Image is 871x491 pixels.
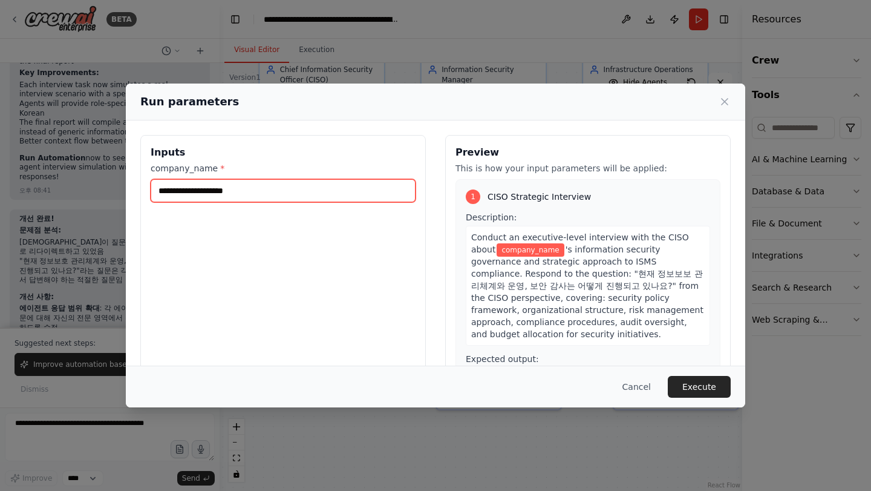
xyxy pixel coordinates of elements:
[471,245,703,339] span: 's information security governance and strategic approach to ISMS compliance. Respond to the ques...
[455,145,720,160] h3: Preview
[497,243,564,257] span: Variable: company_name
[613,376,661,398] button: Cancel
[668,376,731,398] button: Execute
[455,162,720,174] p: This is how your input parameters will be applied:
[151,145,416,160] h3: Inputs
[488,191,591,203] span: CISO Strategic Interview
[466,213,517,222] span: Description:
[471,232,689,254] span: Conduct an executive-level interview with the CISO about
[466,354,539,364] span: Expected output:
[151,162,416,174] label: company_name
[466,189,480,204] div: 1
[140,93,239,110] h2: Run parameters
